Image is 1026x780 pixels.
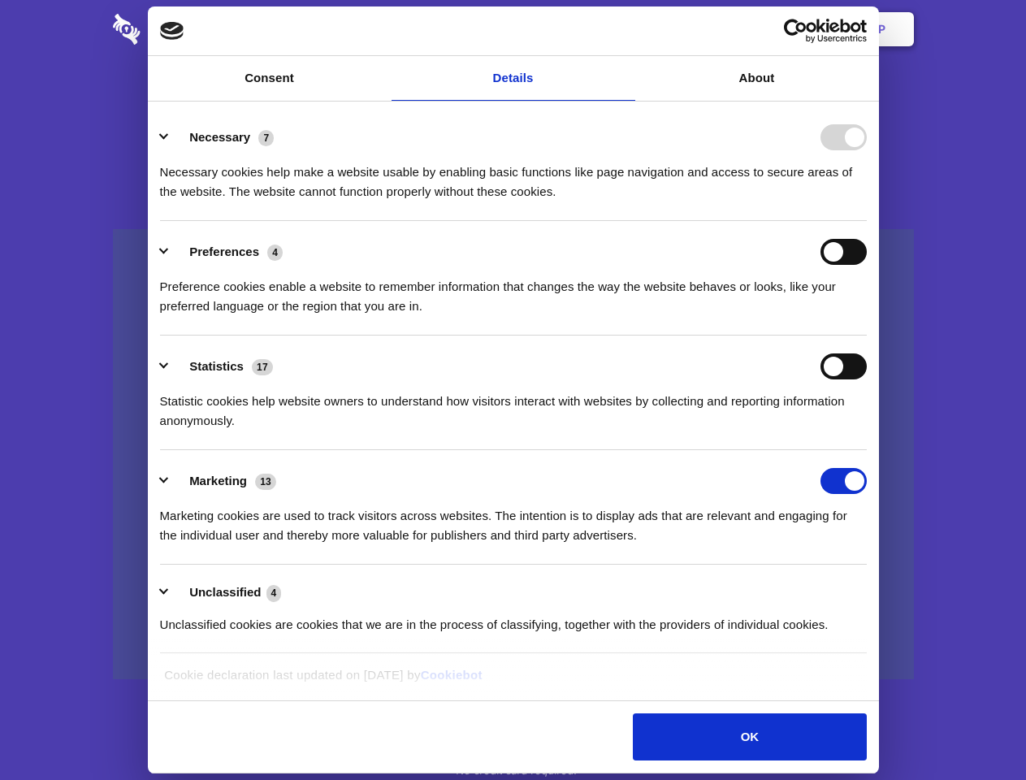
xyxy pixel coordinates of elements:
a: Login [737,4,807,54]
a: Wistia video thumbnail [113,229,914,680]
div: Unclassified cookies are cookies that we are in the process of classifying, together with the pro... [160,603,867,635]
a: Consent [148,56,392,101]
a: Pricing [477,4,548,54]
a: Cookiebot [421,668,483,682]
button: Unclassified (4) [160,583,292,603]
button: Marketing (13) [160,468,287,494]
button: OK [633,713,866,760]
div: Cookie declaration last updated on [DATE] by [152,665,874,697]
img: logo [160,22,184,40]
div: Necessary cookies help make a website usable by enabling basic functions like page navigation and... [160,150,867,201]
span: 13 [255,474,276,490]
button: Necessary (7) [160,124,284,150]
span: 7 [258,130,274,146]
label: Marketing [189,474,247,487]
span: 4 [267,245,283,261]
h1: Eliminate Slack Data Loss. [113,73,914,132]
a: Usercentrics Cookiebot - opens in a new window [725,19,867,43]
label: Preferences [189,245,259,258]
span: 4 [266,585,282,601]
div: Preference cookies enable a website to remember information that changes the way the website beha... [160,265,867,316]
label: Statistics [189,359,244,373]
h4: Auto-redaction of sensitive data, encrypted data sharing and self-destructing private chats. Shar... [113,148,914,201]
a: Details [392,56,635,101]
label: Necessary [189,130,250,144]
button: Preferences (4) [160,239,293,265]
button: Statistics (17) [160,353,284,379]
div: Marketing cookies are used to track visitors across websites. The intention is to display ads tha... [160,494,867,545]
img: logo-wordmark-white-trans-d4663122ce5f474addd5e946df7df03e33cb6a1c49d2221995e7729f52c070b2.svg [113,14,252,45]
div: Statistic cookies help website owners to understand how visitors interact with websites by collec... [160,379,867,431]
a: About [635,56,879,101]
a: Contact [659,4,734,54]
span: 17 [252,359,273,375]
iframe: Drift Widget Chat Controller [945,699,1007,760]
